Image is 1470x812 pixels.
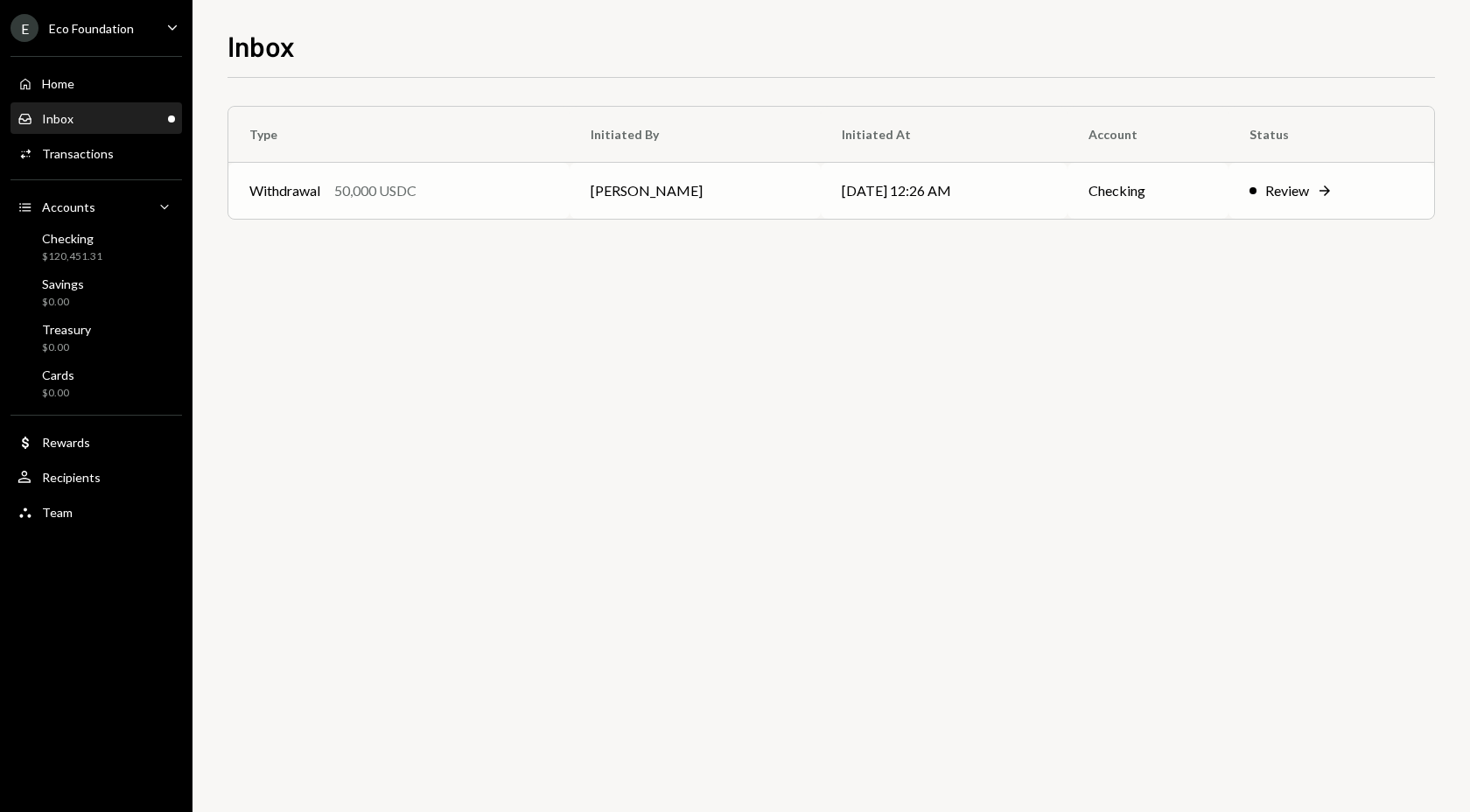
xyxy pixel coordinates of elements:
th: Account [1067,107,1228,163]
td: Checking [1067,163,1228,219]
a: Team [10,496,182,528]
a: Accounts [10,191,182,222]
div: Recipients [42,470,101,485]
th: Status [1228,107,1434,163]
a: Checking$120,451.31 [10,226,182,268]
a: Treasury$0.00 [10,317,182,359]
th: Initiated By [570,107,821,163]
div: Home [42,76,74,91]
div: Rewards [42,435,90,450]
div: Transactions [42,146,114,161]
a: Recipients [10,461,182,493]
a: Cards$0.00 [10,362,182,404]
div: $120,451.31 [42,249,102,264]
div: $0.00 [42,295,84,310]
div: Checking [42,231,102,246]
div: Review [1265,180,1309,201]
div: Team [42,505,73,520]
td: [DATE] 12:26 AM [821,163,1067,219]
a: Savings$0.00 [10,271,182,313]
th: Type [228,107,570,163]
div: Inbox [42,111,73,126]
div: Withdrawal [249,180,320,201]
div: $0.00 [42,340,91,355]
th: Initiated At [821,107,1067,163]
a: Rewards [10,426,182,458]
a: Transactions [10,137,182,169]
div: 50,000 USDC [334,180,416,201]
h1: Inbox [227,28,295,63]
a: Inbox [10,102,182,134]
div: E [10,14,38,42]
div: Savings [42,276,84,291]
div: Cards [42,367,74,382]
div: Eco Foundation [49,21,134,36]
a: Home [10,67,182,99]
div: Accounts [42,199,95,214]
div: Treasury [42,322,91,337]
div: $0.00 [42,386,74,401]
td: [PERSON_NAME] [570,163,821,219]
